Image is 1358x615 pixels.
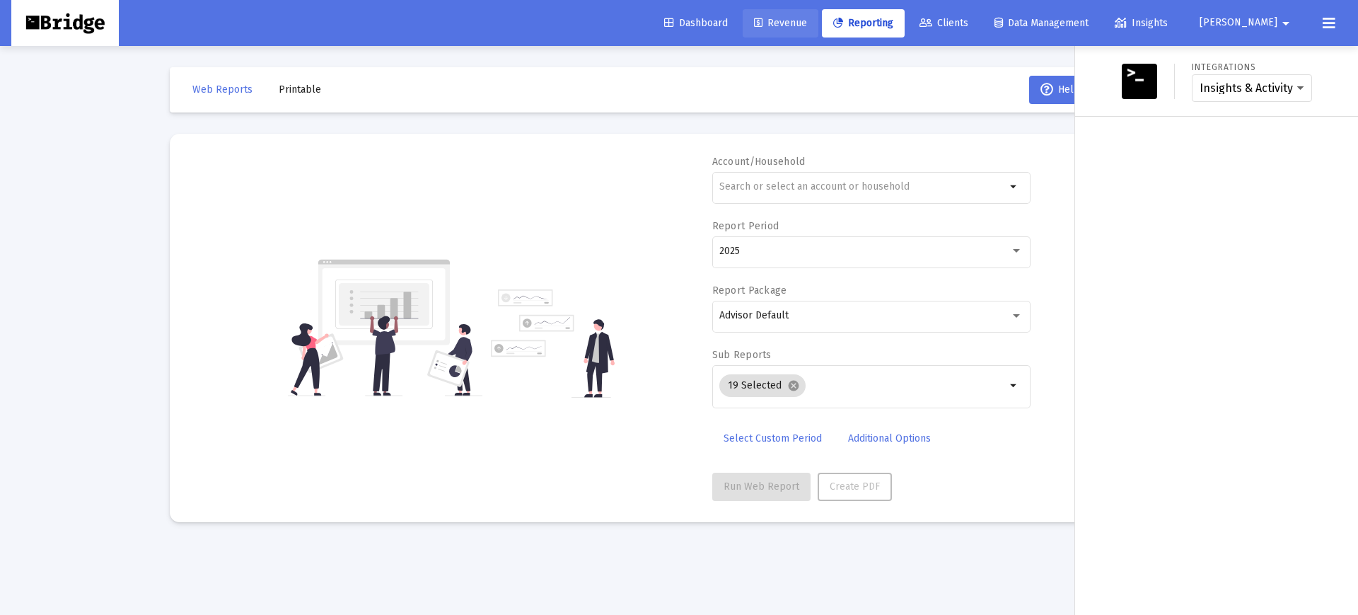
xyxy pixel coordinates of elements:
[1183,8,1311,37] button: [PERSON_NAME]
[919,17,968,29] span: Clients
[1115,17,1168,29] span: Insights
[1277,9,1294,38] mat-icon: arrow_drop_down
[994,17,1089,29] span: Data Management
[908,9,980,38] a: Clients
[1200,17,1277,29] span: [PERSON_NAME]
[22,9,108,38] img: Dashboard
[833,17,893,29] span: Reporting
[822,9,905,38] a: Reporting
[983,9,1100,38] a: Data Management
[754,17,807,29] span: Revenue
[664,17,728,29] span: Dashboard
[653,9,739,38] a: Dashboard
[1103,9,1179,38] a: Insights
[743,9,818,38] a: Revenue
